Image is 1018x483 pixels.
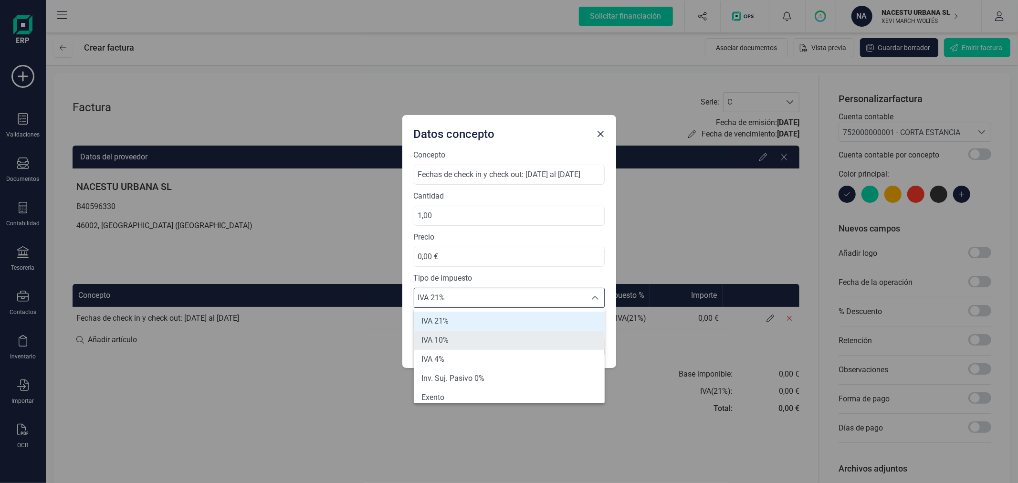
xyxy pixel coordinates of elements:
label: Concepto [414,149,605,161]
label: Cantidad [414,190,605,202]
li: IVA 21% [414,312,605,331]
span: Exento [421,392,444,403]
li: IVA 10% [414,331,605,350]
li: Inv. Suj. Pasivo 0% [414,369,605,388]
li: Exento [414,388,605,407]
label: Precio [414,231,605,243]
li: IVA 4% [414,350,605,369]
span: Inv. Suj. Pasivo 0% [421,373,484,384]
span: IVA 10% [421,335,449,346]
span: IVA 21% [414,288,586,307]
div: Datos concepto [410,123,593,142]
span: IVA 21% [421,315,449,327]
button: Close [593,126,609,142]
span: IVA 4% [421,354,444,365]
label: Tipo de impuesto [414,273,605,284]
